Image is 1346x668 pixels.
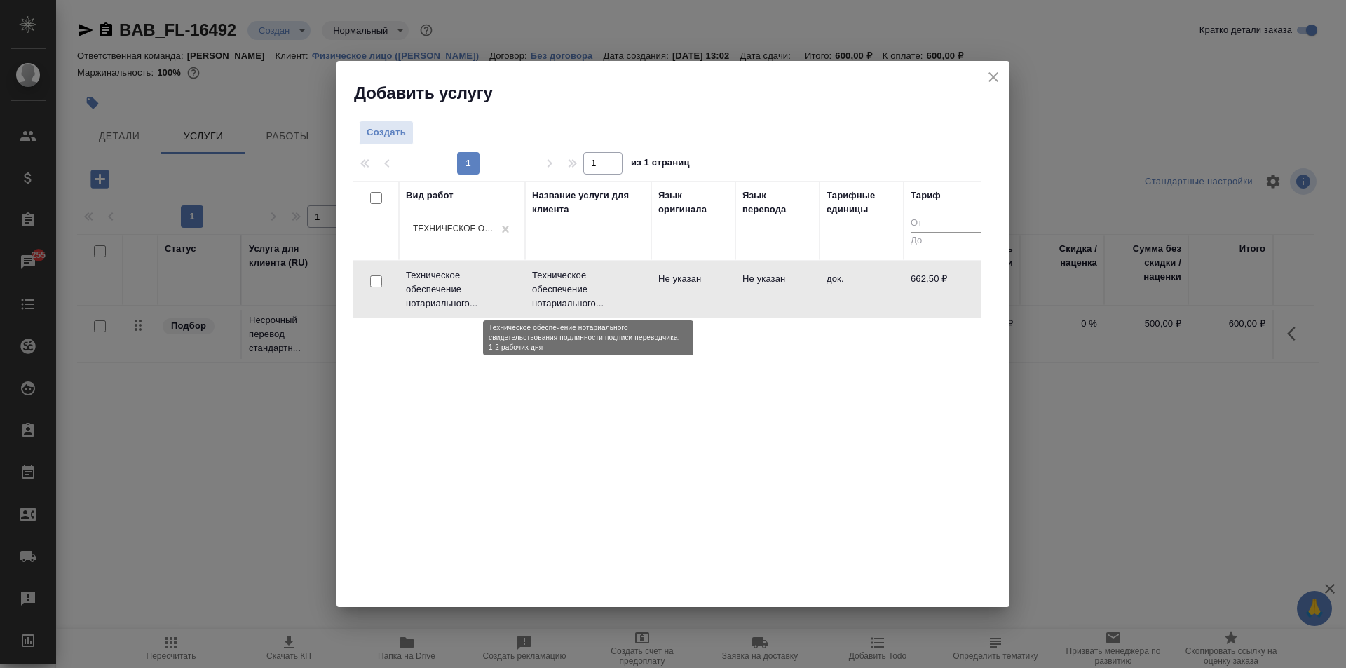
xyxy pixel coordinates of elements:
td: Не указан [735,265,820,314]
td: 662,50 ₽ [904,265,988,314]
td: Не указан [651,265,735,314]
p: Техническое обеспечение нотариального... [406,268,518,311]
div: Язык оригинала [658,189,728,217]
h2: Добавить услугу [354,82,1009,104]
div: Тариф [911,189,941,203]
span: Создать [367,125,406,141]
div: Название услуги для клиента [532,189,644,217]
span: из 1 страниц [631,154,690,175]
button: Создать [359,121,414,145]
div: Вид работ [406,189,454,203]
div: Тарифные единицы [827,189,897,217]
div: Техническое обеспечение нотариального свидетельствования подлинности подписи переводчика [413,224,494,236]
input: До [911,232,981,250]
div: Язык перевода [742,189,813,217]
p: Техническое обеспечение нотариального... [532,268,644,311]
button: close [983,67,1004,88]
td: док. [820,265,904,314]
input: От [911,215,981,233]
